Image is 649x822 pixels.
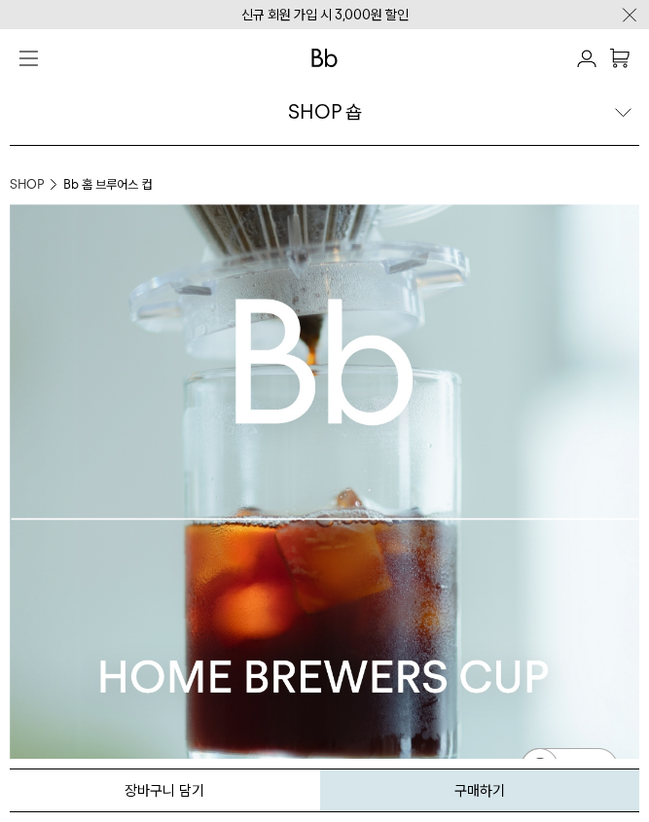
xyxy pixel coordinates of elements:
a: 신규 회원 가입 시 3,000원 할인 [241,7,409,22]
button: 구매하기 [320,768,640,812]
img: 로고 [311,49,339,67]
div: SHOP 숍 [288,98,362,125]
a: SHOP [10,175,44,195]
button: 장바구니 담기 [10,768,320,812]
li: Bb 홈 브루어스 컵 [63,175,639,195]
img: 카카오톡 채널 1:1 채팅 버튼 [519,746,620,793]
